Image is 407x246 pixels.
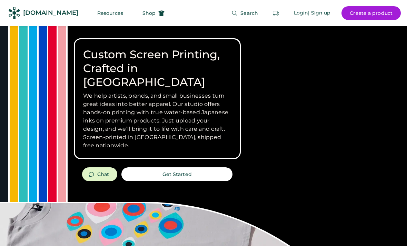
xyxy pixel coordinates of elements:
div: [DOMAIN_NAME] [23,9,78,17]
div: Login [294,10,308,17]
span: Search [240,11,258,16]
h3: We help artists, brands, and small businesses turn great ideas into better apparel. Our studio of... [83,92,231,150]
button: Get Started [121,167,232,181]
button: Chat [82,167,117,181]
button: Resources [89,6,131,20]
img: Rendered Logo - Screens [8,7,20,19]
span: Shop [142,11,156,16]
button: Search [223,6,266,20]
button: Shop [134,6,173,20]
h1: Custom Screen Printing, Crafted in [GEOGRAPHIC_DATA] [83,48,231,89]
button: Retrieve an order [269,6,283,20]
button: Create a product [341,6,401,20]
div: | Sign up [308,10,330,17]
